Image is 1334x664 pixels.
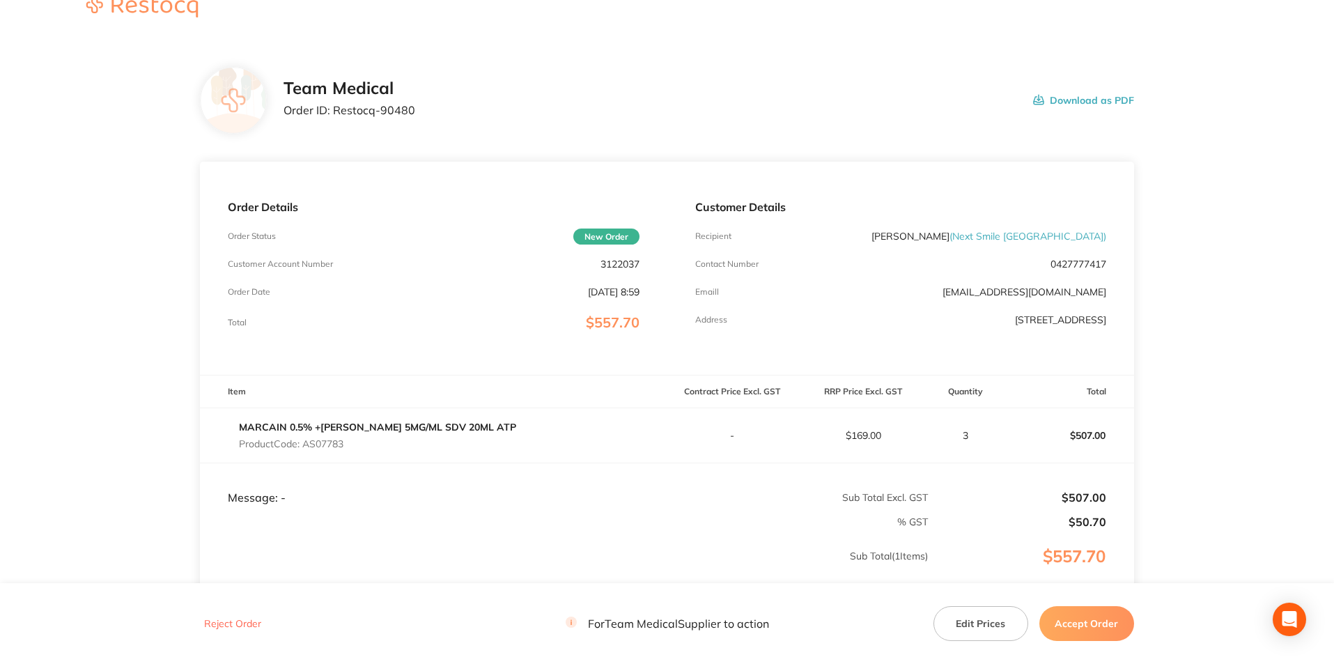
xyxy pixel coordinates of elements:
th: Item [200,376,667,408]
button: Download as PDF [1033,79,1134,122]
p: Sub Total ( 1 Items) [201,550,928,589]
a: [EMAIL_ADDRESS][DOMAIN_NAME] [943,286,1106,298]
p: Total [228,318,247,327]
p: Emaill [695,287,719,297]
p: Order Details [228,201,639,213]
p: Recipient [695,231,731,241]
p: Product Code: AS07783 [239,438,516,449]
p: For Team Medical Supplier to action [566,617,769,631]
th: Contract Price Excl. GST [667,376,798,408]
p: [DATE] 8:59 [588,286,639,298]
p: 3 [929,430,1002,441]
p: Order ID: Restocq- 90480 [284,104,415,116]
p: $507.00 [1004,419,1133,452]
span: ( Next Smile [GEOGRAPHIC_DATA] ) [949,230,1106,242]
p: $50.70 [929,516,1106,528]
p: $507.00 [929,491,1106,504]
th: RRP Price Excl. GST [798,376,929,408]
p: Contact Number [695,259,759,269]
span: New Order [573,229,639,245]
p: Order Date [228,287,270,297]
p: Sub Total Excl. GST [668,492,928,503]
p: Address [695,315,727,325]
button: Reject Order [200,618,265,631]
p: - [668,430,798,441]
p: Customer Details [695,201,1106,213]
td: Message: - [200,463,667,504]
p: $557.70 [929,547,1133,594]
button: Accept Order [1039,606,1134,641]
span: $557.70 [586,314,639,331]
th: Total [1003,376,1134,408]
p: [STREET_ADDRESS] [1015,314,1106,325]
p: 3122037 [600,258,639,270]
a: MARCAIN 0.5% +[PERSON_NAME] 5MG/ML SDV 20ML ATP [239,421,516,433]
p: Order Status [228,231,276,241]
h2: Team Medical [284,79,415,98]
p: % GST [201,516,928,527]
div: Open Intercom Messenger [1273,603,1306,636]
th: Quantity [929,376,1003,408]
p: Customer Account Number [228,259,333,269]
p: 0427777417 [1050,258,1106,270]
p: [PERSON_NAME] [871,231,1106,242]
button: Edit Prices [933,606,1028,641]
p: $169.00 [798,430,928,441]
